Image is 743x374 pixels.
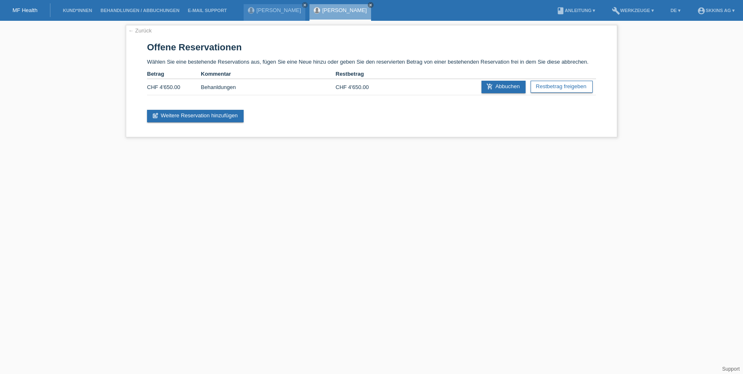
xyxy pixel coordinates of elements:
[722,366,740,372] a: Support
[59,8,96,13] a: Kund*innen
[608,8,658,13] a: buildWerkzeuge ▾
[184,8,231,13] a: E-Mail Support
[128,27,152,34] a: ← Zurück
[481,81,526,93] a: add_shopping_cartAbbuchen
[531,81,593,93] a: Restbetrag freigeben
[147,69,201,79] th: Betrag
[126,25,617,137] div: Wählen Sie eine bestehende Reservations aus, fügen Sie eine Neue hinzu oder geben Sie den reservi...
[152,112,159,119] i: post_add
[147,110,244,122] a: post_addWeitere Reservation hinzufügen
[368,2,374,8] a: close
[201,69,335,79] th: Kommentar
[612,7,620,15] i: build
[369,3,373,7] i: close
[693,8,739,13] a: account_circleSKKINS AG ▾
[147,42,596,52] h1: Offene Reservationen
[12,7,37,13] a: MF Health
[697,7,706,15] i: account_circle
[336,79,389,95] td: CHF 4'650.00
[666,8,685,13] a: DE ▾
[302,2,308,8] a: close
[147,79,201,95] td: CHF 4'650.00
[336,69,389,79] th: Restbetrag
[303,3,307,7] i: close
[486,83,493,90] i: add_shopping_cart
[201,79,335,95] td: Behanldungen
[552,8,599,13] a: bookAnleitung ▾
[96,8,184,13] a: Behandlungen / Abbuchungen
[322,7,367,13] a: [PERSON_NAME]
[556,7,565,15] i: book
[257,7,301,13] a: [PERSON_NAME]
